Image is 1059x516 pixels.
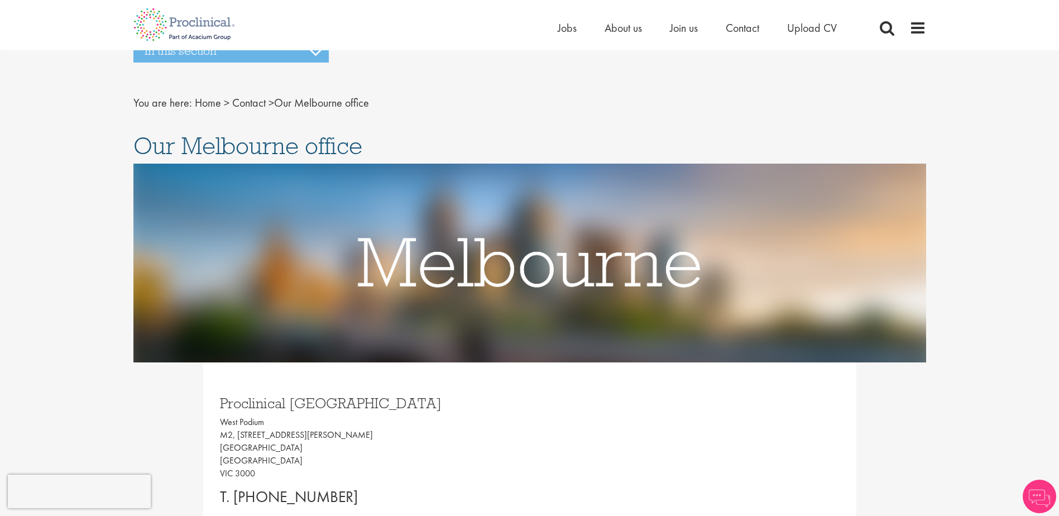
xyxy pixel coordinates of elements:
[133,131,362,161] span: Our Melbourne office
[1023,480,1056,513] img: Chatbot
[220,416,521,480] p: West Podium M2, [STREET_ADDRESS][PERSON_NAME] [GEOGRAPHIC_DATA] [GEOGRAPHIC_DATA] VIC 3000
[269,95,274,110] span: >
[670,21,698,35] a: Join us
[232,95,266,110] a: breadcrumb link to Contact
[195,95,221,110] a: breadcrumb link to Home
[726,21,759,35] a: Contact
[133,95,192,110] span: You are here:
[220,396,521,410] h3: Proclinical [GEOGRAPHIC_DATA]
[558,21,577,35] a: Jobs
[224,95,229,110] span: >
[195,95,369,110] span: Our Melbourne office
[220,486,521,508] p: T. [PHONE_NUMBER]
[8,475,151,508] iframe: reCAPTCHA
[133,39,329,63] h3: In this section
[605,21,642,35] a: About us
[787,21,837,35] a: Upload CV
